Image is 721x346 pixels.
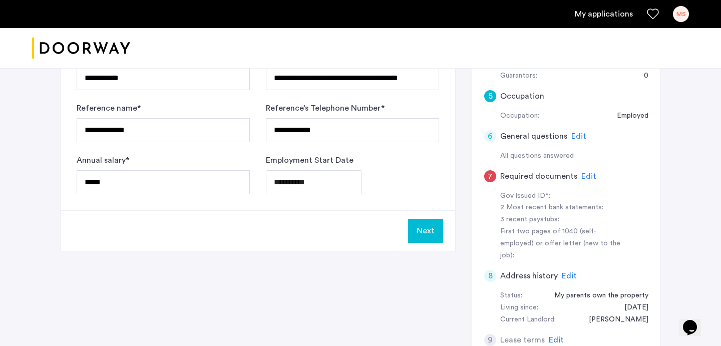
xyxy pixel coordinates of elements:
[484,90,496,102] div: 5
[500,150,648,162] div: All questions answered
[634,70,648,82] div: 0
[408,219,443,243] button: Next
[549,336,564,344] span: Edit
[32,30,130,67] img: logo
[679,306,711,336] iframe: chat widget
[571,132,586,140] span: Edit
[673,6,689,22] div: MS
[484,270,496,282] div: 8
[500,190,626,202] div: Gov issued ID*:
[500,334,545,346] h5: Lease terms
[500,90,544,102] h5: Occupation
[32,30,130,67] a: Cazamio logo
[266,102,385,114] label: Reference’s Telephone Number *
[575,8,633,20] a: My application
[266,154,353,166] label: Employment Start Date
[500,270,558,282] h5: Address history
[500,202,626,214] div: 2 Most recent bank statements:
[544,290,648,302] div: My parents own the property
[500,130,567,142] h5: General questions
[77,154,129,166] label: Annual salary *
[266,170,362,194] input: Employment Start Date
[579,314,648,326] div: Paul Schwarz
[484,334,496,346] div: 9
[614,302,648,314] div: 09/14/2002
[500,290,522,302] div: Status:
[500,226,626,262] div: First two pages of 1040 (self-employed) or offer letter (new to the job):
[500,110,539,122] div: Occupation:
[484,170,496,182] div: 7
[484,130,496,142] div: 6
[562,272,577,280] span: Edit
[500,70,537,82] div: Guarantors:
[500,214,626,226] div: 3 recent paystubs:
[581,172,596,180] span: Edit
[500,302,538,314] div: Living since:
[77,102,141,114] label: Reference name *
[500,314,556,326] div: Current Landlord:
[607,110,648,122] div: Employed
[647,8,659,20] a: Favorites
[500,170,577,182] h5: Required documents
